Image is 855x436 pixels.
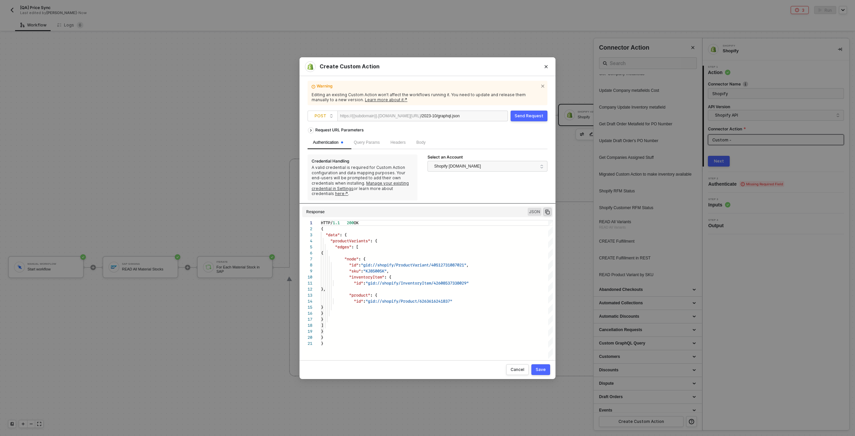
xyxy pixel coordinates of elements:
div: Cancel [511,367,524,372]
span: } [321,328,323,334]
span: { [321,226,323,232]
span: POST [315,111,333,121]
div: 13 [302,292,312,298]
div: Save [536,367,546,372]
div: /2023-10/graphql.json [421,111,462,122]
button: Send Request [511,111,547,121]
span: : [363,280,366,286]
span: "gid://shopify/ProductVariant/40512731087021" [361,262,466,268]
div: 12 [302,286,312,292]
div: https://{{subdomain}}.[DOMAIN_NAME][URL] [340,111,421,121]
a: Learn more about it↗ [365,97,407,102]
span: "gid://shopify/Product/6263616241837" [366,298,452,304]
div: 17 [302,316,312,322]
span: , [387,268,389,274]
div: Send Request [515,113,543,119]
div: 2 [302,226,312,232]
span: Shopify [DOMAIN_NAME] [434,161,481,171]
span: : { [370,292,377,298]
span: "id" [349,262,358,268]
span: 200 [347,220,354,226]
button: Save [531,364,550,375]
div: 18 [302,322,312,328]
button: Cancel [506,364,529,375]
span: icon-arrow-right [308,129,314,132]
button: Close [537,57,555,76]
span: : [361,268,363,274]
div: 7 [302,256,312,262]
span: "edges" [335,244,351,250]
img: integration-icon [307,63,314,70]
span: : { [384,274,391,280]
span: } [321,316,323,322]
div: Create Custom Action [305,61,550,72]
span: OK [354,220,358,226]
div: 9 [302,268,312,274]
a: here↗ [335,191,348,196]
span: HTTP/ [321,220,333,226]
span: } [321,304,323,310]
div: 20 [302,334,312,340]
div: 21 [302,340,312,347]
span: : { [340,232,347,238]
div: A valid credential is required for Custom Action configuration and data mapping purposes. Your en... [312,165,413,196]
span: } [321,340,323,347]
span: : [358,262,361,268]
span: : [ [351,244,358,250]
span: : { [370,238,377,244]
div: Response [306,209,325,214]
span: JSON [528,208,541,216]
span: "sku" [349,268,361,274]
div: 5 [302,244,312,250]
span: "id" [354,280,363,286]
a: Manage your existing credential in Settings [312,181,409,191]
div: Credential Handling [312,159,349,164]
div: Editing an existing Custom Action won’t affect the workflows running it. You need to update and r... [312,92,543,103]
span: } [321,334,323,340]
div: 8 [302,262,312,268]
span: icon-close [541,83,546,88]
span: , [466,262,469,268]
span: 1.1 [333,220,340,226]
div: Authentication [313,139,343,146]
span: }, [321,286,326,292]
span: "inventoryItem" [349,274,384,280]
label: Select an Account [427,154,467,160]
span: "data" [326,232,340,238]
span: ] [321,322,323,328]
div: 16 [302,310,312,316]
span: "productVariants" [330,238,370,244]
div: Request URL Parameters [312,124,367,136]
span: "id" [354,298,363,304]
span: Warning [317,83,538,91]
div: 15 [302,304,312,310]
div: 19 [302,328,312,334]
div: 6 [302,250,312,256]
span: Body [416,140,425,145]
div: 11 [302,280,312,286]
div: 14 [302,298,312,304]
div: 3 [302,232,312,238]
span: "product" [349,292,370,298]
div: 4 [302,238,312,244]
span: Headers [390,140,405,145]
span: "node" [344,256,358,262]
span: "KJ85005K" [363,268,387,274]
div: 1 [302,220,312,226]
span: icon-copy-paste [544,209,550,215]
span: : { [358,256,366,262]
span: Query Params [354,140,380,145]
span: : [363,298,366,304]
span: "gid://shopify/InventoryItem/42608537338029" [366,280,469,286]
span: } [321,310,323,316]
div: 10 [302,274,312,280]
span: { [321,250,323,256]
